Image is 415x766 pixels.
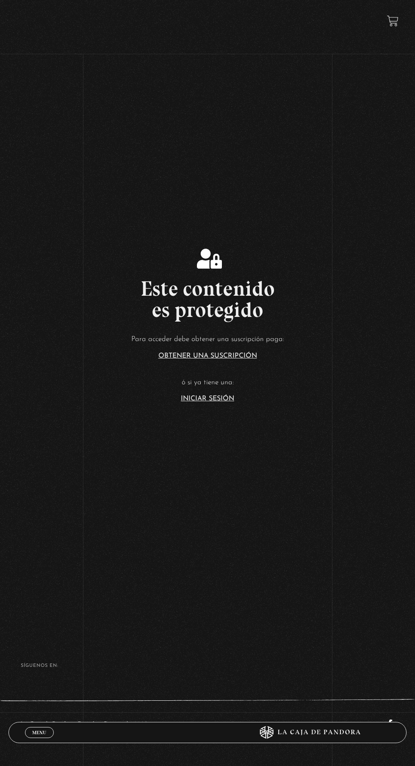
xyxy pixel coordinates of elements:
[21,719,147,732] p: La Caja de Pandora, Derechos Reservados 2025
[181,395,234,402] a: Iniciar Sesión
[32,730,46,735] span: Menu
[387,15,398,27] a: View your shopping cart
[30,737,50,743] span: Cerrar
[21,663,394,668] h4: SÍguenos en:
[158,352,257,359] a: Obtener una suscripción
